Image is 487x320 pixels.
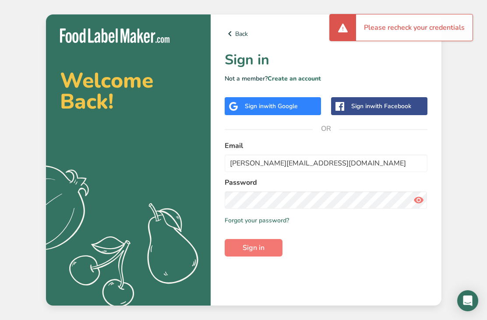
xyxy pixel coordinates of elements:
button: Sign in [225,239,282,257]
span: with Facebook [370,102,411,110]
span: OR [313,116,339,142]
span: with Google [264,102,298,110]
label: Password [225,177,427,188]
input: Enter Your Email [225,155,427,172]
div: Sign in [245,102,298,111]
h2: Welcome Back! [60,70,197,112]
div: Please recheck your credentials [356,14,473,41]
span: Sign in [243,243,265,253]
div: Open Intercom Messenger [457,290,478,311]
label: Email [225,141,427,151]
p: Not a member? [225,74,427,83]
div: Sign in [351,102,411,111]
a: Forgot your password? [225,216,289,225]
a: Back [225,28,427,39]
img: Food Label Maker [60,28,169,43]
h1: Sign in [225,49,427,70]
a: Create an account [268,74,321,83]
